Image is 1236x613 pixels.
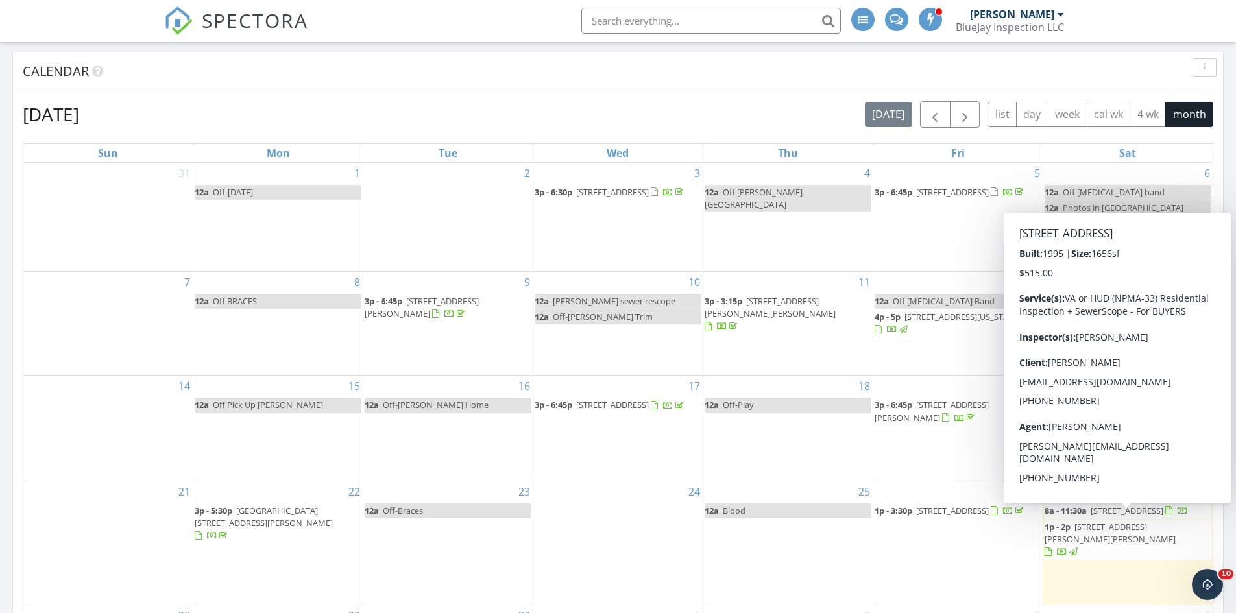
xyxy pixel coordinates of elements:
a: 4p - 5p [STREET_ADDRESS][US_STATE] [875,311,1020,335]
a: 1p - 3:30p [STREET_ADDRESS] [875,503,1041,519]
a: SPECTORA [164,18,308,45]
input: Search everything... [581,8,841,34]
span: Off BRACES [213,295,257,307]
span: 12a [1045,202,1059,213]
button: Previous month [920,101,951,128]
span: 3p - 5:30p [195,505,232,516]
a: Go to September 15, 2025 [346,376,363,396]
span: [STREET_ADDRESS][PERSON_NAME] [1045,399,1163,423]
span: Off [MEDICAL_DATA] Band [893,295,995,307]
a: 2p - 5:30p [STREET_ADDRESS] [1045,311,1196,323]
td: Go to September 13, 2025 [1043,271,1213,376]
td: Go to September 22, 2025 [193,481,363,605]
a: 8a [STREET_ADDRESS] [1045,294,1211,309]
a: Go to September 20, 2025 [1196,376,1213,396]
span: [GEOGRAPHIC_DATA][STREET_ADDRESS][PERSON_NAME] [195,505,333,529]
span: 10 [1218,569,1233,579]
a: Go to September 4, 2025 [862,163,873,184]
td: Go to September 21, 2025 [23,481,193,605]
span: [STREET_ADDRESS][US_STATE] [904,311,1020,322]
a: Sunday [95,144,121,162]
a: 3p - 6:45p [STREET_ADDRESS] [875,185,1041,200]
td: Go to September 14, 2025 [23,376,193,481]
span: 8a - 11:30a [1045,505,1087,516]
span: 12a [195,186,209,198]
span: Off-[PERSON_NAME] Home [383,399,489,411]
a: Go to September 5, 2025 [1032,163,1043,184]
button: cal wk [1087,102,1131,127]
span: 8a - 12:45p [1045,399,1087,411]
div: [PERSON_NAME] [970,8,1054,21]
span: Off-[DATE] [213,186,253,198]
span: 3p - 6:45p [535,399,572,411]
td: Go to September 2, 2025 [363,163,533,272]
a: 2p - 5:45p [STREET_ADDRESS] [1045,428,1196,440]
a: Go to September 17, 2025 [686,376,703,396]
span: 12a [875,295,889,307]
a: Friday [949,144,967,162]
a: 3p - 6:30p [STREET_ADDRESS] [535,186,686,198]
td: Go to September 23, 2025 [363,481,533,605]
span: 12a [705,186,719,198]
a: Go to September 24, 2025 [686,481,703,502]
span: 1p - 2p [1045,521,1071,533]
a: 3p - 6:45p [STREET_ADDRESS] [535,399,686,411]
a: 3p - 5:30p [GEOGRAPHIC_DATA][STREET_ADDRESS][PERSON_NAME] [195,503,361,544]
a: 2p - 5:45p [STREET_ADDRESS] [1045,427,1211,442]
td: Go to September 18, 2025 [703,376,873,481]
button: 4 wk [1130,102,1166,127]
span: 12a [195,399,209,411]
a: Go to September 8, 2025 [352,272,363,293]
a: 8a - 11:45a [STREET_ADDRESS] [1045,217,1200,229]
span: [STREET_ADDRESS] [1091,217,1163,229]
span: 3p - 6:45p [875,399,912,411]
a: Go to September 6, 2025 [1202,163,1213,184]
td: Go to September 27, 2025 [1043,481,1213,605]
a: Thursday [775,144,801,162]
span: SPECTORA [202,6,308,34]
span: Off-Play [723,399,753,411]
span: 3p - 6:45p [365,295,402,307]
a: Go to September 1, 2025 [352,163,363,184]
span: Off Pick Up [PERSON_NAME] [213,399,323,411]
span: 12a [1045,186,1059,198]
span: [STREET_ADDRESS] [916,505,989,516]
a: Go to September 10, 2025 [686,272,703,293]
span: [STREET_ADDRESS][PERSON_NAME][PERSON_NAME] [705,295,836,319]
a: Tuesday [436,144,460,162]
span: Off-[PERSON_NAME] Trim [553,311,653,322]
a: Go to September 16, 2025 [516,376,533,396]
a: Saturday [1117,144,1139,162]
span: [STREET_ADDRESS] [576,399,649,411]
td: Go to September 17, 2025 [533,376,703,481]
td: Go to September 4, 2025 [703,163,873,272]
a: Go to September 3, 2025 [692,163,703,184]
span: 3p - 6:45p [875,186,912,198]
td: Go to September 25, 2025 [703,481,873,605]
a: 8a [STREET_ADDRESS] [1045,295,1168,307]
td: Go to September 8, 2025 [193,271,363,376]
a: Go to September 7, 2025 [182,272,193,293]
span: 2p - 5:45p [1045,428,1082,440]
a: 3p - 6:45p [STREET_ADDRESS][PERSON_NAME] [875,398,1041,426]
span: Off [MEDICAL_DATA] band [1063,186,1165,198]
a: Go to September 13, 2025 [1196,272,1213,293]
a: 1p - 2p [STREET_ADDRESS][PERSON_NAME][PERSON_NAME] [1045,520,1211,560]
span: [STREET_ADDRESS] [576,186,649,198]
td: Go to September 9, 2025 [363,271,533,376]
button: day [1016,102,1048,127]
span: [STREET_ADDRESS][PERSON_NAME][PERSON_NAME] [1045,521,1176,545]
td: Go to September 1, 2025 [193,163,363,272]
button: week [1048,102,1087,127]
a: 2p - 5:30p [STREET_ADDRESS] [1045,310,1211,326]
a: 3p - 6:45p [STREET_ADDRESS][PERSON_NAME] [365,295,479,319]
a: Go to September 26, 2025 [1026,481,1043,502]
img: The Best Home Inspection Software - Spectora [164,6,193,35]
iframe: Intercom live chat [1192,569,1223,600]
a: Go to September 21, 2025 [176,481,193,502]
span: 12a [365,505,379,516]
h2: [DATE] [23,101,79,127]
span: 4p - 5p [875,311,901,322]
span: [STREET_ADDRESS] [1086,428,1159,440]
span: 12a [705,399,719,411]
